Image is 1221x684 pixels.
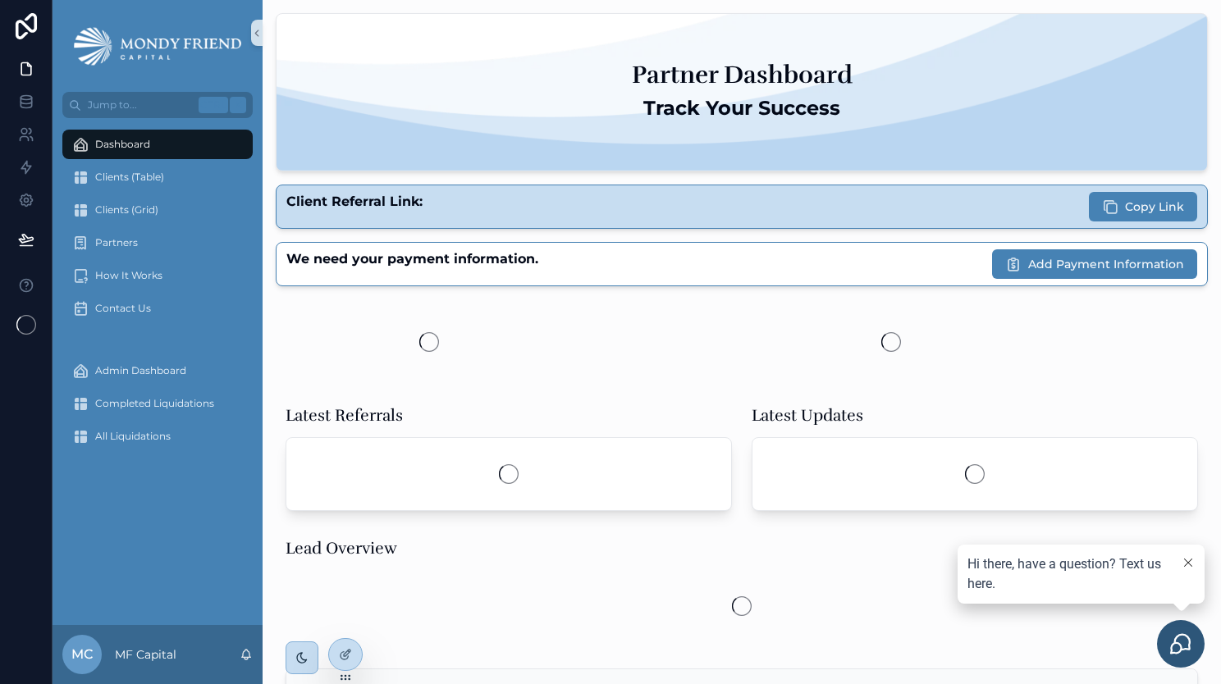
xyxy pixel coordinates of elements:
[62,261,253,290] a: How It Works
[95,302,151,315] span: Contact Us
[1028,256,1184,272] span: Add Payment Information
[1125,198,1184,215] span: Copy Link
[62,162,253,192] a: Clients (Table)
[95,203,158,217] span: Clients (Grid)
[95,397,214,410] span: Completed Liquidations
[95,171,164,184] span: Clients (Table)
[62,294,253,323] a: Contact Us
[286,249,538,269] strong: We need your payment information.
[62,356,253,385] a: Admin Dashboard
[1089,192,1197,221] button: Copy Link
[199,97,228,113] span: Ctrl
[992,249,1197,279] button: Add Payment Information
[286,192,423,212] strong: Client Referral Link:
[95,269,162,282] span: How It Works
[286,63,1197,88] h1: Partner Dashboard
[62,389,253,418] a: Completed Liquidations
[286,537,397,560] h1: Lead Overview
[752,404,863,427] h1: Latest Updates
[95,364,186,377] span: Admin Dashboard
[62,92,253,118] button: Jump to...CtrlK
[88,98,192,112] span: Jump to...
[62,228,253,258] a: Partners
[95,430,171,443] span: All Liquidations
[231,98,245,112] span: K
[62,422,253,451] a: All Liquidations
[53,118,263,472] div: scrollable content
[70,20,245,72] img: App logo
[95,236,138,249] span: Partners
[62,195,253,225] a: Clients (Grid)
[286,404,403,427] h1: Latest Referrals
[62,130,253,159] a: Dashboard
[286,94,1197,121] h2: Track Your Success
[115,646,176,663] p: MF Capital
[95,138,150,151] span: Dashboard
[71,645,93,664] span: MC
